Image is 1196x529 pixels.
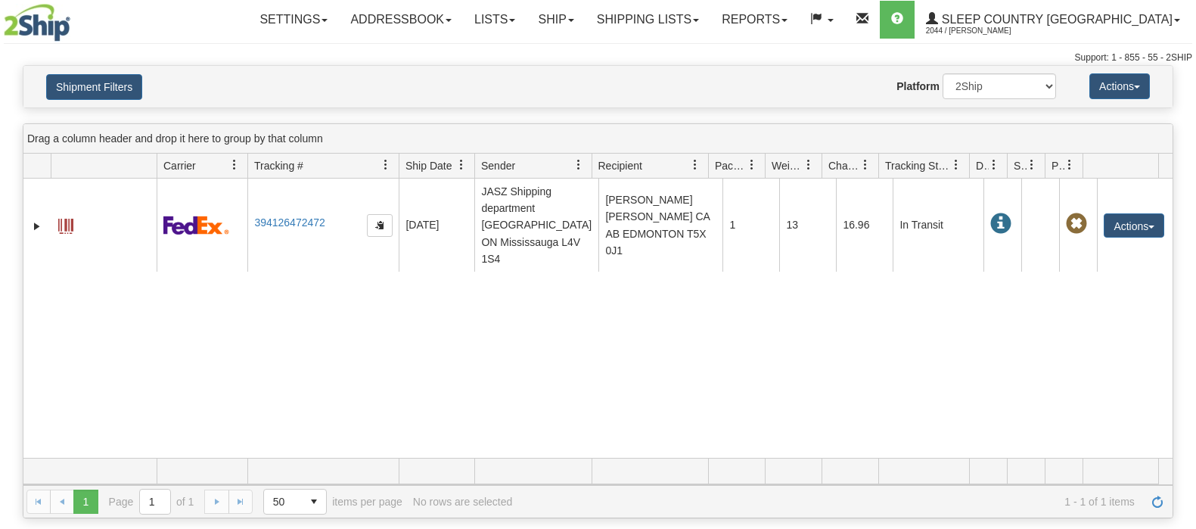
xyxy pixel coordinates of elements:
[58,212,73,236] a: Label
[938,13,1173,26] span: Sleep Country [GEOGRAPHIC_DATA]
[109,489,194,515] span: Page of 1
[739,152,765,178] a: Packages filter column settings
[926,23,1039,39] span: 2044 / [PERSON_NAME]
[248,1,339,39] a: Settings
[896,79,940,94] label: Platform
[302,490,326,514] span: select
[399,179,474,272] td: [DATE]
[586,1,710,39] a: Shipping lists
[463,1,527,39] a: Lists
[30,219,45,234] a: Expand
[893,179,983,272] td: In Transit
[413,496,513,508] div: No rows are selected
[527,1,585,39] a: Ship
[474,179,598,272] td: JASZ Shipping department [GEOGRAPHIC_DATA] ON Mississauga L4V 1S4
[915,1,1191,39] a: Sleep Country [GEOGRAPHIC_DATA] 2044 / [PERSON_NAME]
[273,494,293,509] span: 50
[566,152,592,178] a: Sender filter column settings
[836,179,893,272] td: 16.96
[710,1,799,39] a: Reports
[1052,158,1064,173] span: Pickup Status
[1014,158,1027,173] span: Shipment Issues
[4,51,1192,64] div: Support: 1 - 855 - 55 - 2SHIP
[46,74,142,100] button: Shipment Filters
[1161,187,1194,341] iframe: chat widget
[1066,213,1087,235] span: Pickup Not Assigned
[254,216,325,229] a: 394126472472
[263,489,327,515] span: Page sizes drop down
[779,179,836,272] td: 13
[373,152,399,178] a: Tracking # filter column settings
[598,158,642,173] span: Recipient
[981,152,1007,178] a: Delivery Status filter column settings
[405,158,452,173] span: Ship Date
[140,490,170,514] input: Page 1
[73,490,98,514] span: Page 1
[23,124,1173,154] div: grid grouping header
[715,158,747,173] span: Packages
[163,158,196,173] span: Carrier
[481,158,515,173] span: Sender
[990,213,1011,235] span: In Transit
[722,179,779,272] td: 1
[853,152,878,178] a: Charge filter column settings
[523,496,1135,508] span: 1 - 1 of 1 items
[885,158,951,173] span: Tracking Status
[1104,213,1164,238] button: Actions
[682,152,708,178] a: Recipient filter column settings
[1019,152,1045,178] a: Shipment Issues filter column settings
[796,152,822,178] a: Weight filter column settings
[4,4,70,42] img: logo2044.jpg
[1089,73,1150,99] button: Actions
[449,152,474,178] a: Ship Date filter column settings
[254,158,303,173] span: Tracking #
[263,489,402,515] span: items per page
[976,158,989,173] span: Delivery Status
[339,1,463,39] a: Addressbook
[367,214,393,237] button: Copy to clipboard
[163,216,229,235] img: 2 - FedEx
[943,152,969,178] a: Tracking Status filter column settings
[222,152,247,178] a: Carrier filter column settings
[828,158,860,173] span: Charge
[772,158,803,173] span: Weight
[1145,490,1170,514] a: Refresh
[598,179,722,272] td: [PERSON_NAME] [PERSON_NAME] CA AB EDMONTON T5X 0J1
[1057,152,1083,178] a: Pickup Status filter column settings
